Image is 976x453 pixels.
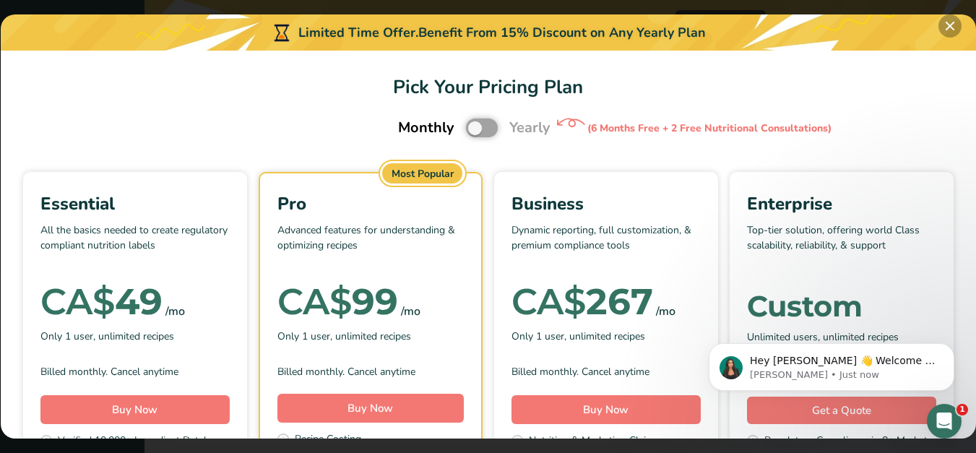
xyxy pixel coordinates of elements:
p: Dynamic reporting, full customization, & premium compliance tools [511,223,701,266]
div: Billed monthly. Cancel anytime [40,364,230,379]
span: CA$ [40,280,115,324]
button: Buy Now [511,395,701,424]
button: Buy Now [40,395,230,424]
iframe: Intercom live chat [927,404,962,439]
div: /mo [401,303,420,320]
span: Buy Now [112,402,157,417]
div: Enterprise [747,191,936,217]
div: 49 [40,288,163,316]
div: Essential [40,191,230,217]
span: Regulatory Compliance in 8+ Markets [764,433,933,451]
p: Advanced features for understanding & optimizing recipes [277,223,464,266]
p: Top-tier solution, offering world Class scalability, reliability, & support [747,223,936,266]
span: Nutrition & Marketing Claims [529,433,660,451]
span: Yearly [509,117,550,139]
div: Business [511,191,701,217]
span: CA$ [277,280,352,324]
div: Custom [747,292,936,321]
div: /mo [656,303,675,320]
div: Billed monthly. Cancel anytime [277,364,464,379]
div: 267 [511,288,653,316]
div: Benefit From 15% Discount on Any Yearly Plan [418,23,706,43]
span: 1 [956,404,968,415]
span: Monthly [398,117,454,139]
span: Only 1 user, unlimited recipes [511,329,645,344]
span: Buy Now [347,401,393,415]
div: 99 [277,288,398,316]
div: Pro [277,191,464,217]
span: Only 1 user, unlimited recipes [40,329,174,344]
span: Recipe Costing [295,431,361,449]
iframe: Intercom notifications message [687,313,976,414]
p: All the basics needed to create regulatory compliant nutrition labels [40,223,230,266]
div: Limited Time Offer. [1,14,976,51]
div: Most Popular [382,163,463,184]
div: Billed monthly. Cancel anytime [511,364,701,379]
span: Buy Now [583,402,629,417]
div: (6 Months Free + 2 Free Nutritional Consultations) [587,121,832,136]
button: Buy Now [277,394,464,423]
span: Only 1 user, unlimited recipes [277,329,411,344]
h1: Pick Your Pricing Plan [18,73,959,101]
div: /mo [165,303,185,320]
span: CA$ [511,280,586,324]
span: Verified 10,000+ Ingredient Database [58,433,225,451]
